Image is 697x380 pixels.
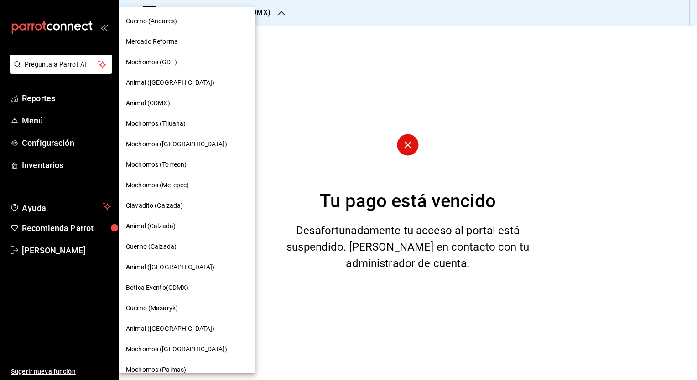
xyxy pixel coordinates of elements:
div: Mochomos ([GEOGRAPHIC_DATA]) [119,134,255,154]
div: Mochomos (Metepec) [119,175,255,195]
div: Cuerno (Masaryk) [119,298,255,318]
div: Mochomos (Palmas) [119,359,255,380]
span: Botica Evento(CDMX) [126,283,189,293]
span: Cuerno (Calzada) [126,242,177,252]
span: Mercado Reforma [126,37,178,46]
span: Clavadito (Calzada) [126,201,183,211]
span: Mochomos ([GEOGRAPHIC_DATA]) [126,139,227,149]
div: Animal ([GEOGRAPHIC_DATA]) [119,72,255,93]
span: Cuerno (Andares) [126,16,177,26]
span: Animal (CDMX) [126,98,170,108]
div: Mochomos (Torreon) [119,154,255,175]
span: Animal ([GEOGRAPHIC_DATA]) [126,78,214,87]
span: Mochomos (Palmas) [126,365,186,375]
span: Animal (Calzada) [126,221,176,231]
div: Animal (CDMX) [119,93,255,113]
span: Animal ([GEOGRAPHIC_DATA]) [126,262,214,272]
div: Botica Evento(CDMX) [119,277,255,298]
div: Animal ([GEOGRAPHIC_DATA]) [119,318,255,339]
span: Animal ([GEOGRAPHIC_DATA]) [126,324,214,334]
span: Mochomos (Metepec) [126,180,189,190]
div: Mochomos (GDL) [119,52,255,72]
div: Clavadito (Calzada) [119,195,255,216]
span: Mochomos ([GEOGRAPHIC_DATA]) [126,344,227,354]
div: Mercado Reforma [119,31,255,52]
div: Animal ([GEOGRAPHIC_DATA]) [119,257,255,277]
div: Cuerno (Andares) [119,11,255,31]
span: Mochomos (Torreon) [126,160,187,169]
span: Mochomos (Tijuana) [126,119,186,128]
div: Mochomos (Tijuana) [119,113,255,134]
div: Mochomos ([GEOGRAPHIC_DATA]) [119,339,255,359]
div: Animal (Calzada) [119,216,255,236]
span: Cuerno (Masaryk) [126,303,178,313]
div: Cuerno (Calzada) [119,236,255,257]
span: Mochomos (GDL) [126,57,177,67]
